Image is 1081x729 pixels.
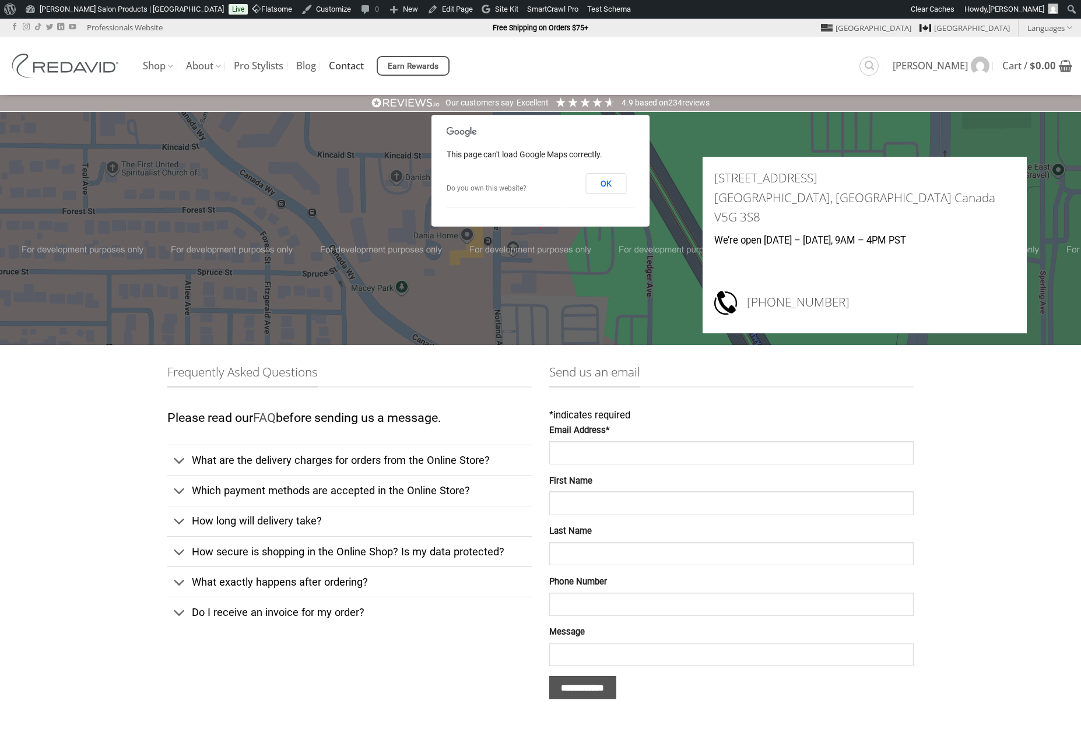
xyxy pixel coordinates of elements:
[192,576,368,588] span: What exactly happens after ordering?
[1030,59,1036,72] span: $
[23,23,30,31] a: Follow on Instagram
[167,570,191,596] button: Toggle
[821,19,911,37] a: [GEOGRAPHIC_DATA]
[549,625,914,639] label: Message
[192,484,470,496] span: Which payment methods are accepted in the Online Store?
[635,98,668,107] span: Based on
[9,54,125,78] img: REDAVID Salon Products | United States
[167,597,532,627] a: Toggle Do I receive an invoice for my order?
[388,60,439,73] span: Earn Rewards
[714,233,1015,249] p: We’re open [DATE] – [DATE], 9AM – 4PM PST
[46,23,53,31] a: Follow on Twitter
[377,56,450,76] a: Earn Rewards
[143,55,173,78] a: Shop
[1027,19,1072,36] a: Languages
[167,445,532,475] a: Toggle What are the delivery charges for orders from the Online Store?
[859,57,879,76] a: Search
[167,362,318,388] span: Frequently Asked Questions
[1002,61,1056,71] span: Cart /
[167,475,532,505] a: Toggle Which payment methods are accepted in the Online Store?
[668,98,682,107] span: 234
[34,23,41,31] a: Follow on TikTok
[549,408,914,424] div: indicates required
[253,410,276,425] a: FAQ
[919,19,1010,37] a: [GEOGRAPHIC_DATA]
[988,5,1044,13] span: [PERSON_NAME]
[682,98,710,107] span: reviews
[1030,59,1056,72] bdi: 0.00
[167,448,191,474] button: Toggle
[167,600,191,626] button: Toggle
[493,23,588,32] strong: Free Shipping on Orders $75+
[167,408,532,428] p: Please read our before sending us a message.
[234,55,283,76] a: Pro Stylists
[167,536,532,566] a: Toggle How secure is shopping in the Online Shop? Is my data protected?
[186,55,221,78] a: About
[893,51,989,81] a: [PERSON_NAME]
[447,150,602,159] span: This page can't load Google Maps correctly.
[192,515,322,527] span: How long will delivery take?
[445,97,514,109] div: Our customers say
[371,97,440,108] img: REVIEWS.io
[69,23,76,31] a: Follow on YouTube
[747,289,1016,316] h3: [PHONE_NUMBER]
[192,606,364,618] span: Do I receive an invoice for my order?
[11,23,18,31] a: Follow on Facebook
[893,61,968,71] span: [PERSON_NAME]
[1002,53,1072,79] a: View cart
[495,5,518,13] span: Site Kit
[549,362,640,388] span: Send us an email
[229,4,248,15] a: Live
[87,19,163,37] a: Professionals Website
[447,184,527,192] a: Do you own this website?
[714,168,1015,227] h3: [STREET_ADDRESS] [GEOGRAPHIC_DATA], [GEOGRAPHIC_DATA] Canada V5G 3S8
[586,173,627,194] button: OK
[554,96,616,108] div: 4.91 Stars
[296,55,316,76] a: Blog
[549,424,914,438] label: Email Address
[549,524,914,538] label: Last Name
[192,545,504,558] span: How secure is shopping in the Online Shop? Is my data protected?
[192,454,490,466] span: What are the delivery charges for orders from the Online Store?
[167,509,191,535] button: Toggle
[549,575,914,589] label: Phone Number
[167,479,191,505] button: Toggle
[167,540,191,565] button: Toggle
[622,98,635,107] span: 4.9
[517,97,549,109] div: Excellent
[549,474,914,488] label: First Name
[167,506,532,536] a: Toggle How long will delivery take?
[57,23,64,31] a: Follow on LinkedIn
[329,55,364,76] a: Contact
[167,566,532,597] a: Toggle What exactly happens after ordering?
